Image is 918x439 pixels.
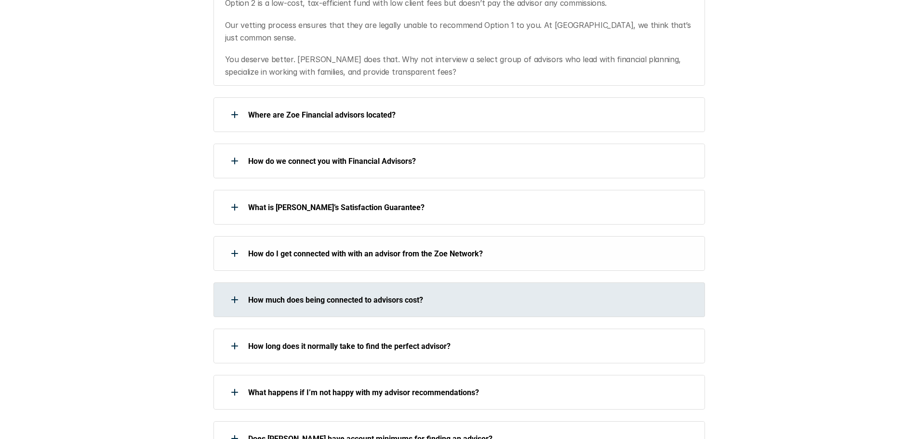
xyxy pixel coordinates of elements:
p: How much does being connected to advisors cost? [248,295,692,305]
p: How do I get connected with with an advisor from the Zoe Network? [248,249,692,258]
p: What is [PERSON_NAME]’s Satisfaction Guarantee? [248,203,692,212]
p: Where are Zoe Financial advisors located? [248,110,692,120]
p: You deserve better. [PERSON_NAME] does that. Why not interview a select group of advisors who lea... [225,53,693,78]
p: What happens if I’m not happy with my advisor recommendations? [248,388,692,397]
p: Our vetting process ensures that they are legally unable to recommend Option 1 to you. At [GEOGRA... [225,19,693,44]
p: How do we connect you with Financial Advisors? [248,157,692,166]
p: How long does it normally take to find the perfect advisor? [248,342,692,351]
